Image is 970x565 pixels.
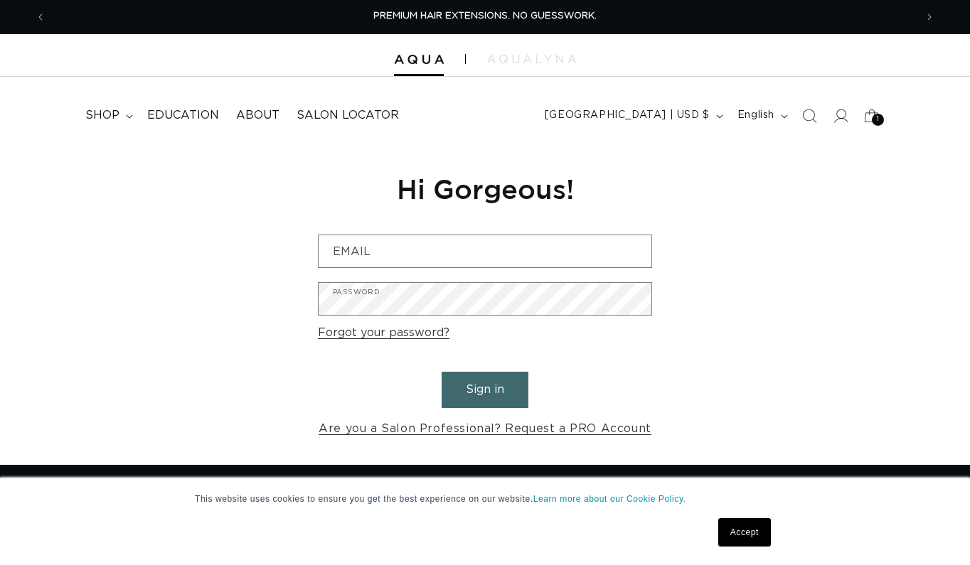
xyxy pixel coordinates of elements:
h1: Hi Gorgeous! [318,171,652,206]
a: Forgot your password? [318,323,449,343]
summary: Search [794,100,825,131]
span: [GEOGRAPHIC_DATA] | USD $ [545,108,710,123]
input: Email [319,235,651,267]
a: Learn more about our Cookie Policy. [533,494,686,504]
span: English [737,108,774,123]
span: Salon Locator [297,108,399,123]
span: Education [147,108,219,123]
a: About [228,99,288,131]
button: Previous announcement [25,4,56,31]
p: This website uses cookies to ensure you get the best experience on our website. [195,493,775,505]
span: 1 [877,114,880,126]
button: Sign in [442,372,528,408]
summary: shop [77,99,139,131]
button: [GEOGRAPHIC_DATA] | USD $ [536,102,729,129]
a: Education [139,99,228,131]
span: shop [85,108,119,123]
img: Aqua Hair Extensions [394,55,444,65]
button: Next announcement [914,4,945,31]
span: PREMIUM HAIR EXTENSIONS. NO GUESSWORK. [373,11,597,21]
button: English [729,102,794,129]
a: Salon Locator [288,99,407,131]
img: aqualyna.com [487,55,576,63]
a: Accept [718,518,771,547]
span: About [236,108,279,123]
a: Are you a Salon Professional? Request a PRO Account [319,419,651,439]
